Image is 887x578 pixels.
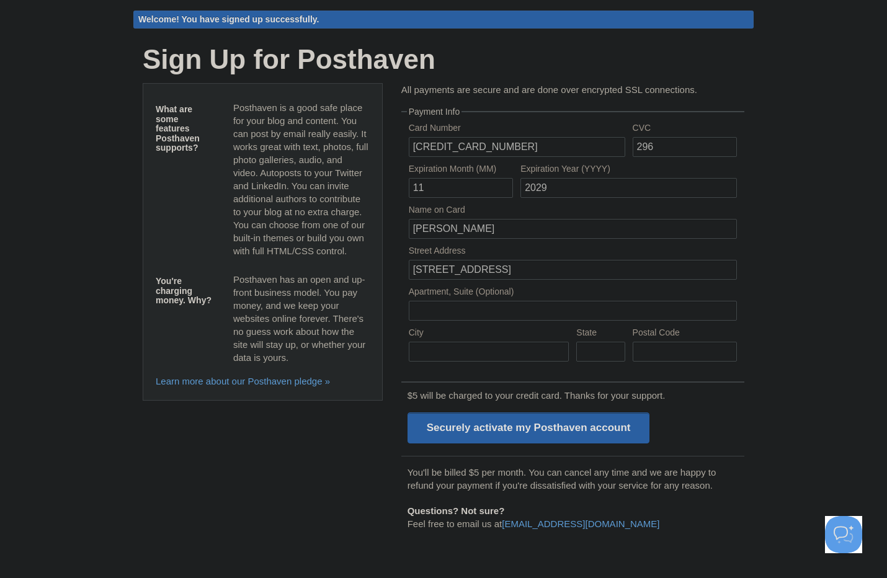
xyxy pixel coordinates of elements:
a: Learn more about our Posthaven pledge » [156,376,330,386]
p: Posthaven is a good safe place for your blog and content. You can post by email really easily. It... [233,101,370,257]
p: All payments are secure and are done over encrypted SSL connections. [401,83,744,96]
iframe: Help Scout Beacon - Open [825,516,862,553]
input: Securely activate my Posthaven account [408,412,650,443]
label: CVC [633,123,737,135]
h5: You're charging money. Why? [156,277,215,305]
a: [EMAIL_ADDRESS][DOMAIN_NAME] [502,518,659,529]
label: State [576,328,625,340]
p: You'll be billed $5 per month. You can cancel any time and we are happy to refund your payment if... [408,466,738,492]
b: Questions? Not sure? [408,505,505,516]
div: Welcome! You have signed up successfully. [133,11,754,29]
legend: Payment Info [407,107,462,116]
p: $5 will be charged to your credit card. Thanks for your support. [408,389,738,402]
label: Expiration Year (YYYY) [520,164,737,176]
label: City [409,328,569,340]
h1: Sign Up for Posthaven [143,45,744,74]
h5: What are some features Posthaven supports? [156,105,215,153]
label: Postal Code [633,328,737,340]
p: Feel free to email us at [408,504,738,530]
label: Street Address [409,246,737,258]
label: Apartment, Suite (Optional) [409,287,737,299]
label: Expiration Month (MM) [409,164,513,176]
label: Name on Card [409,205,737,217]
p: Posthaven has an open and up-front business model. You pay money, and we keep your websites onlin... [233,273,370,364]
label: Card Number [409,123,625,135]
